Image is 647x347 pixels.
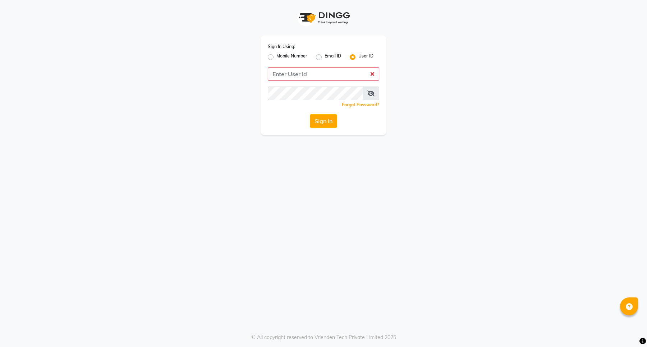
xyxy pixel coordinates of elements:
[268,67,379,81] input: Username
[276,53,307,61] label: Mobile Number
[310,114,337,128] button: Sign In
[358,53,373,61] label: User ID
[617,318,640,340] iframe: chat widget
[268,43,295,50] label: Sign In Using:
[268,87,363,100] input: Username
[325,53,341,61] label: Email ID
[342,102,379,107] a: Forgot Password?
[295,7,352,28] img: logo1.svg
